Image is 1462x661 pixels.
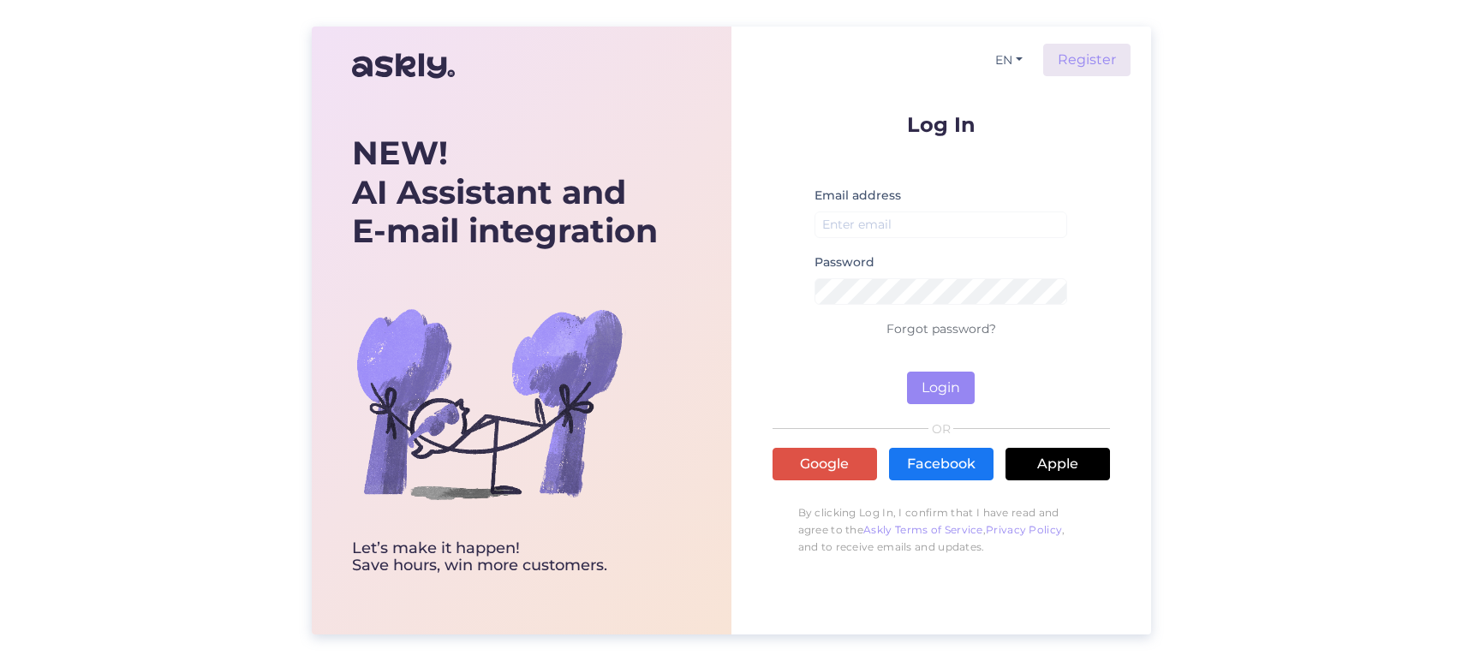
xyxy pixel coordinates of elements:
[773,496,1110,564] p: By clicking Log In, I confirm that I have read and agree to the , , and to receive emails and upd...
[352,134,658,251] div: AI Assistant and E-mail integration
[928,423,953,435] span: OR
[815,211,1068,238] input: Enter email
[773,448,877,480] a: Google
[889,448,994,480] a: Facebook
[352,540,658,575] div: Let’s make it happen! Save hours, win more customers.
[886,321,996,336] a: Forgot password?
[1005,448,1110,480] a: Apple
[986,523,1062,536] a: Privacy Policy
[815,253,874,271] label: Password
[352,266,626,540] img: bg-askly
[815,187,901,205] label: Email address
[352,133,448,173] b: NEW!
[863,523,983,536] a: Askly Terms of Service
[1043,44,1131,76] a: Register
[352,45,455,86] img: Askly
[988,48,1029,73] button: EN
[773,114,1110,135] p: Log In
[907,372,975,404] button: Login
